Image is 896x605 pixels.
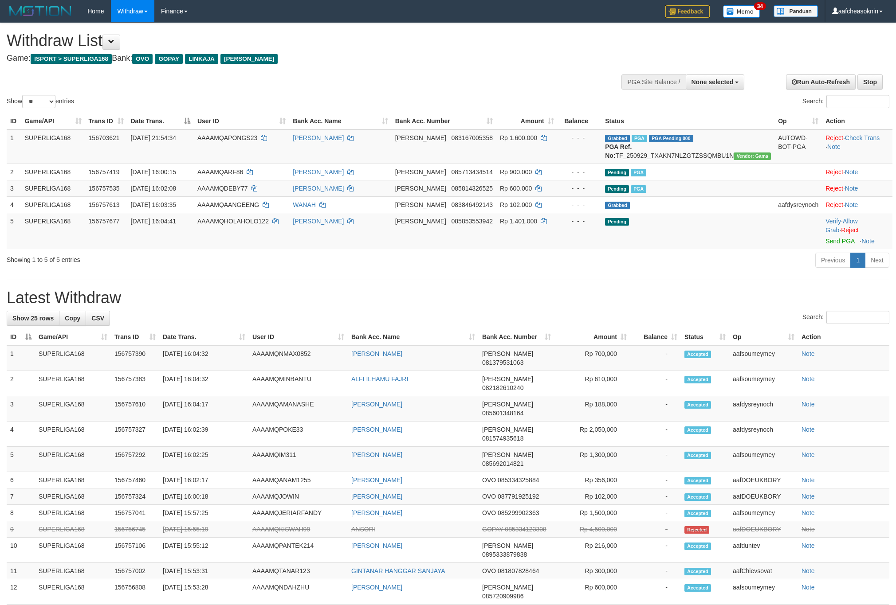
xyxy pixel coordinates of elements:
[31,54,112,64] span: ISPORT > SUPERLIGA168
[482,584,533,591] span: [PERSON_NAME]
[35,422,111,447] td: SUPERLIGA168
[496,113,558,129] th: Amount: activate to sort column ascending
[684,584,711,592] span: Accepted
[159,579,249,605] td: [DATE] 15:53:28
[249,396,348,422] td: AAAAMQAMANASHE
[351,584,402,591] a: [PERSON_NAME]
[825,201,843,208] a: Reject
[630,563,681,579] td: -
[293,201,316,208] a: WANAH
[7,521,35,538] td: 9
[111,579,159,605] td: 156756808
[482,509,496,516] span: OVO
[7,95,74,108] label: Show entries
[249,579,348,605] td: AAAAMQNDAHZHU
[35,563,111,579] td: SUPERLIGA168
[7,447,35,472] td: 5
[249,563,348,579] td: AAAAMQTANAR123
[561,217,598,226] div: - - -
[35,579,111,605] td: SUPERLIGA168
[159,447,249,472] td: [DATE] 16:02:25
[774,196,822,213] td: aafdysreynoch
[630,488,681,505] td: -
[498,476,539,484] span: Copy 085334325884 to clipboard
[500,134,537,141] span: Rp 1.600.000
[850,253,865,268] a: 1
[111,371,159,396] td: 156757383
[21,113,85,129] th: Game/API: activate to sort column ascending
[7,422,35,447] td: 4
[825,218,857,234] span: ·
[35,329,111,345] th: Game/API: activate to sort column ascending
[7,180,21,196] td: 3
[605,135,630,142] span: Grabbed
[729,396,798,422] td: aafdysreynoch
[684,543,711,550] span: Accepted
[774,129,822,164] td: AUTOWD-BOT-PGA
[197,201,259,208] span: AAAAMQAANGEENG
[822,180,892,196] td: ·
[798,329,889,345] th: Action
[825,134,843,141] a: Reject
[293,185,344,192] a: [PERSON_NAME]
[35,505,111,521] td: SUPERLIGA168
[7,196,21,213] td: 4
[865,253,889,268] a: Next
[395,201,446,208] span: [PERSON_NAME]
[35,538,111,563] td: SUPERLIGA168
[111,472,159,488] td: 156757460
[825,218,857,234] a: Allow Grab
[822,213,892,249] td: · ·
[7,345,35,371] td: 1
[7,129,21,164] td: 1
[159,563,249,579] td: [DATE] 15:53:31
[7,32,589,50] h1: Withdraw List
[21,164,85,180] td: SUPERLIGA168
[554,505,630,521] td: Rp 1,500,000
[729,563,798,579] td: aafChievsovat
[482,410,523,417] span: Copy 085601348164 to clipboard
[802,509,815,516] a: Note
[159,396,249,422] td: [DATE] 16:04:17
[482,493,496,500] span: OVO
[482,551,527,558] span: Copy 0895333879838 to clipboard
[630,472,681,488] td: -
[554,447,630,472] td: Rp 1,300,000
[351,426,402,433] a: [PERSON_NAME]
[505,526,546,533] span: Copy 085334123308 to clipboard
[35,521,111,538] td: SUPERLIGA168
[802,95,889,108] label: Search:
[861,238,875,245] a: Note
[822,196,892,213] td: ·
[395,218,446,225] span: [PERSON_NAME]
[159,329,249,345] th: Date Trans.: activate to sort column ascending
[605,218,629,226] span: Pending
[632,135,647,142] span: Marked by aafchhiseyha
[351,451,402,458] a: [PERSON_NAME]
[729,521,798,538] td: aafDOEUKBORY
[684,568,711,575] span: Accepted
[7,371,35,396] td: 2
[249,521,348,538] td: AAAAMQKISWAH99
[35,371,111,396] td: SUPERLIGA168
[348,329,479,345] th: Bank Acc. Name: activate to sort column ascending
[482,359,523,366] span: Copy 081379531063 to clipboard
[7,579,35,605] td: 12
[351,476,402,484] a: [PERSON_NAME]
[159,488,249,505] td: [DATE] 16:00:18
[605,169,629,176] span: Pending
[159,521,249,538] td: [DATE] 15:55:19
[729,345,798,371] td: aafsoumeymey
[7,563,35,579] td: 11
[802,311,889,324] label: Search:
[684,351,711,358] span: Accepted
[605,202,630,209] span: Grabbed
[554,422,630,447] td: Rp 2,050,000
[7,289,889,307] h1: Latest Withdraw
[729,538,798,563] td: aafduntev
[127,113,194,129] th: Date Trans.: activate to sort column descending
[605,185,629,193] span: Pending
[132,54,153,64] span: OVO
[131,134,176,141] span: [DATE] 21:54:34
[802,584,815,591] a: Note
